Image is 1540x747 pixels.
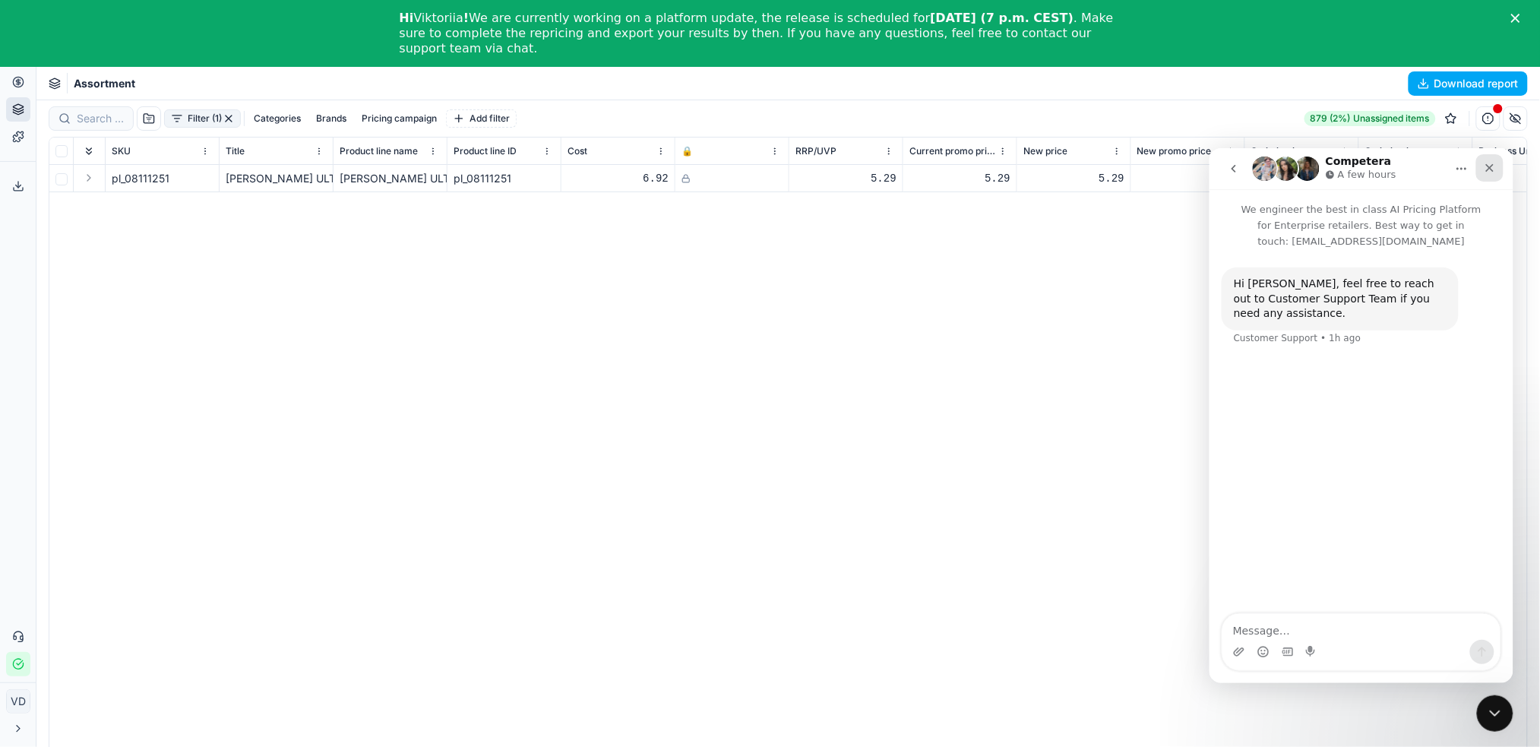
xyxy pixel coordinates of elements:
[74,76,135,91] span: Assortment
[568,171,669,186] div: 6.92
[356,109,443,128] button: Pricing campaign
[112,171,169,186] span: pl_08111251
[112,145,131,157] span: SKU
[1365,145,1448,157] span: Optimization status
[1354,112,1430,125] span: Unassigned items
[164,109,241,128] button: Filter (1)
[340,145,418,157] span: Product line name
[226,145,245,157] span: Title
[74,76,135,91] nav: breadcrumb
[80,169,98,187] button: Expand
[1477,695,1513,732] iframe: Intercom live chat
[77,111,124,126] input: Search by SKU or title
[795,145,836,157] span: RRP/UVP
[248,109,307,128] button: Categories
[400,11,414,25] b: Hi
[1210,148,1513,683] iframe: Intercom live chat
[1251,145,1333,157] span: Optimization group
[454,171,555,186] div: pl_08111251
[226,171,327,186] div: [PERSON_NAME] ULTRAFRUE x2
[310,109,353,128] button: Brands
[909,171,1010,186] div: 5.29
[1304,111,1436,126] a: 879 (2%)Unassigned items
[446,109,517,128] button: Add filter
[681,145,693,157] span: 🔒
[400,11,1117,56] div: Viktoriia We are currently working on a platform update, the release is scheduled for . Make sure...
[1409,71,1528,96] button: Download report
[463,11,469,25] b: !
[930,11,1074,25] b: [DATE] (7 p.m. CEST)
[568,145,587,157] span: Cost
[1137,145,1212,157] span: New promo price
[340,171,441,186] div: [PERSON_NAME] ULTRAFRUE x2
[1023,145,1067,157] span: New price
[1023,171,1124,186] div: 5.29
[909,145,995,157] span: Current promo price
[795,171,896,186] div: 5.29
[80,142,98,160] button: Expand all
[7,690,30,713] span: VD
[1511,14,1526,23] div: Close
[454,145,517,157] span: Product line ID
[6,689,30,714] button: VD
[1137,171,1238,186] div: 5.29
